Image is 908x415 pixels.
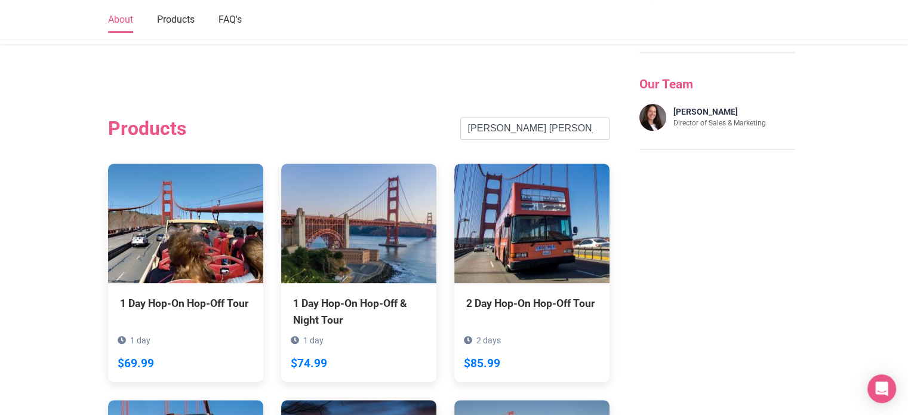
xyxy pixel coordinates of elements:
a: 1 Day Hop-On Hop-Off Tour 1 day $69.99 [108,164,263,365]
img: 2 Day Hop-On Hop-Off Tour [454,164,610,283]
span: 1 day [130,336,150,345]
div: 1 Day Hop-On Hop-Off & Night Tour [293,295,424,328]
div: 2 Day Hop-On Hop-Off Tour [466,295,598,312]
a: 2 Day Hop-On Hop-Off Tour 2 days $85.99 [454,164,610,365]
span: 1 day [303,336,324,345]
a: FAQ's [218,8,242,33]
input: Search product name, city, or interal id [460,117,610,140]
div: $69.99 [118,355,154,373]
div: $74.99 [291,355,327,373]
a: 1 Day Hop-On Hop-Off & Night Tour 1 day $74.99 [281,164,436,382]
h3: Our Team [639,77,795,92]
h2: Products [108,117,186,140]
h4: [PERSON_NAME] [673,107,766,117]
img: Jessica Rebstock [639,104,666,131]
div: Open Intercom Messenger [867,374,896,403]
img: 1 Day Hop-On Hop-Off Tour [108,164,263,283]
a: About [108,8,133,33]
div: $85.99 [464,355,500,373]
span: 2 days [476,336,501,345]
div: 1 Day Hop-On Hop-Off Tour [120,295,251,312]
a: Products [157,8,195,33]
p: Director of Sales & Marketing [673,119,766,128]
img: 1 Day Hop-On Hop-Off & Night Tour [281,164,436,283]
